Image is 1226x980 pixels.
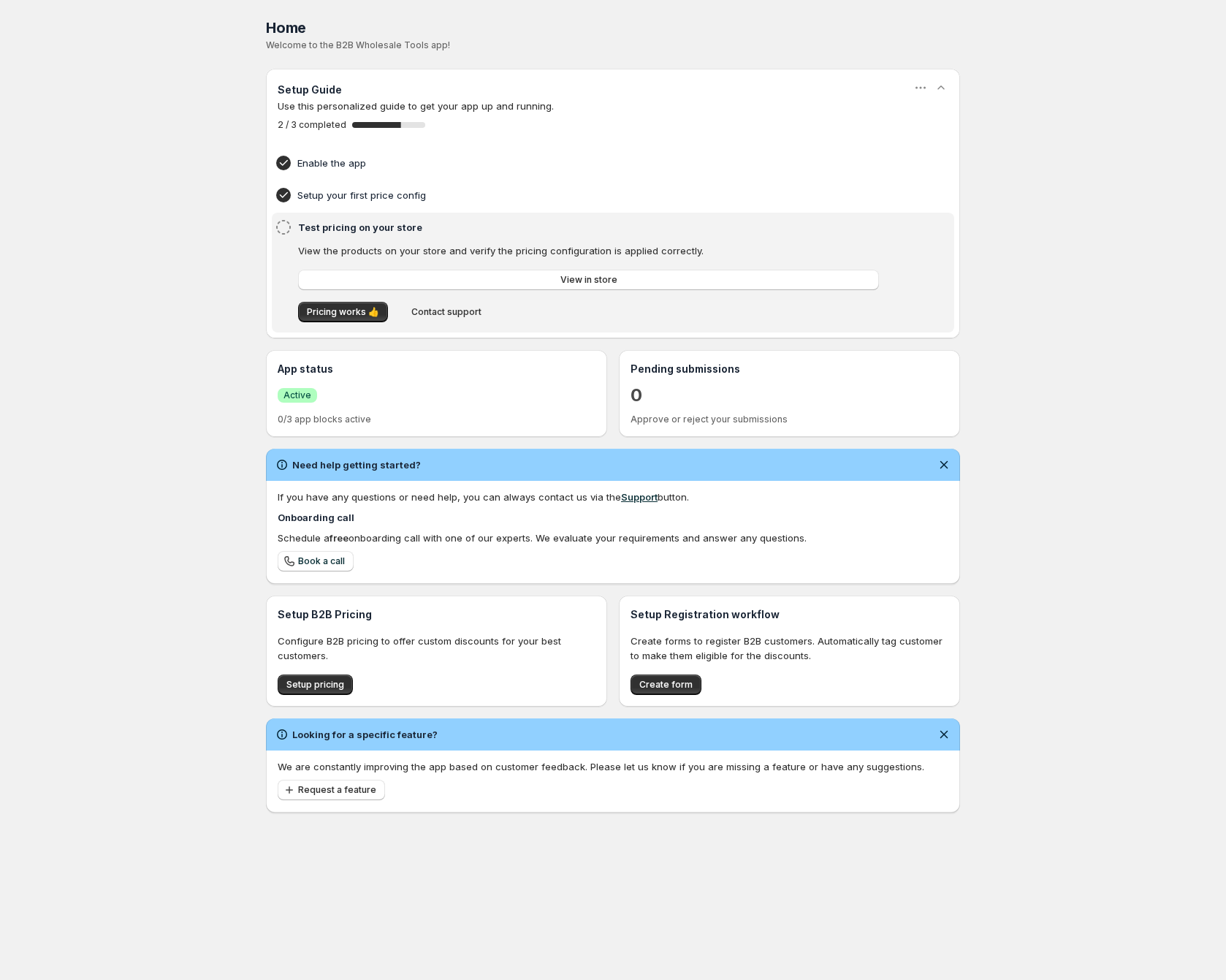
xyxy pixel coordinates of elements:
[631,634,948,663] p: Create forms to register B2B customers. Automatically tag customer to make them eligible for the ...
[298,243,879,258] p: View the products on your store and verify the pricing configuration is applied correctly.
[639,679,693,691] span: Create form
[278,362,595,376] h3: App status
[278,99,948,113] p: Use this personalized guide to get your app up and running.
[307,306,379,318] span: Pricing works 👍
[266,19,306,37] span: Home
[298,784,376,796] span: Request a feature
[278,119,346,131] span: 2 / 3 completed
[278,759,948,774] p: We are constantly improving the app based on customer feedback. Please let us know if you are mis...
[621,491,658,503] a: Support
[298,270,879,290] a: View in store
[286,679,344,691] span: Setup pricing
[278,531,948,545] div: Schedule a onboarding call with one of our experts. We evaluate your requirements and answer any ...
[298,555,345,567] span: Book a call
[298,302,388,322] button: Pricing works 👍
[292,457,421,472] h2: Need help getting started?
[283,390,311,401] span: Active
[631,362,948,376] h3: Pending submissions
[278,780,385,800] button: Request a feature
[297,156,883,170] h4: Enable the app
[278,675,353,695] button: Setup pricing
[266,39,960,51] p: Welcome to the B2B Wholesale Tools app!
[411,306,481,318] span: Contact support
[631,607,948,622] h3: Setup Registration workflow
[278,510,948,525] h4: Onboarding call
[278,83,342,97] h3: Setup Guide
[278,551,354,571] a: Book a call
[278,387,317,403] a: SuccessActive
[278,607,595,622] h3: Setup B2B Pricing
[292,727,438,742] h2: Looking for a specific feature?
[278,414,595,425] p: 0/3 app blocks active
[631,414,948,425] p: Approve or reject your submissions
[631,384,642,407] a: 0
[278,634,595,663] p: Configure B2B pricing to offer custom discounts for your best customers.
[403,302,490,322] button: Contact support
[330,532,349,544] b: free
[934,455,954,475] button: Dismiss notification
[298,220,883,235] h4: Test pricing on your store
[934,724,954,745] button: Dismiss notification
[297,188,883,202] h4: Setup your first price config
[560,274,617,286] span: View in store
[278,490,948,504] div: If you have any questions or need help, you can always contact us via the button.
[631,675,701,695] button: Create form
